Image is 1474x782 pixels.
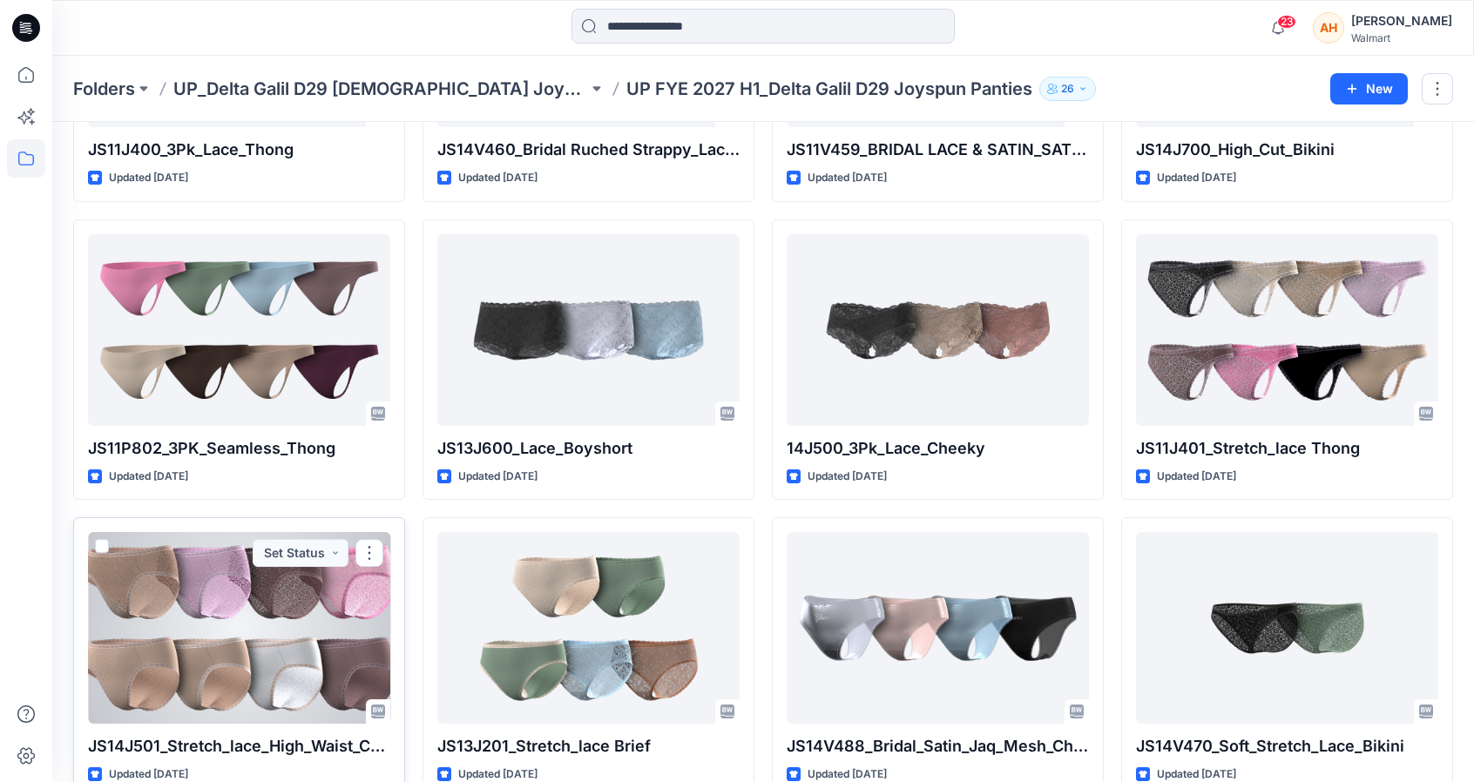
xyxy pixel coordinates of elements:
[1277,15,1296,29] span: 23
[437,234,740,426] a: JS13J600_Lace_Boyshort
[787,532,1089,724] a: JS14V488_Bridal_Satin_Jaq_Mesh_Cheeky
[437,138,740,162] p: JS14V460_Bridal Ruched Strappy_Lace_Cheeky
[1351,10,1452,31] div: [PERSON_NAME]
[787,734,1089,758] p: JS14V488_Bridal_Satin_Jaq_Mesh_Cheeky
[88,234,390,426] a: JS11P802_3PK_Seamless_Thong
[1351,31,1452,44] div: Walmart
[88,138,390,162] p: JS11J400_3Pk_Lace_Thong
[109,169,188,187] p: Updated [DATE]
[1313,12,1344,44] div: AH
[1136,138,1438,162] p: JS14J700_High_Cut_Bikini
[173,77,588,101] a: UP_Delta Galil D29 [DEMOGRAPHIC_DATA] Joyspun Intimates
[458,468,538,486] p: Updated [DATE]
[787,234,1089,426] a: 14J500_3Pk_Lace_Cheeky
[1330,73,1408,104] button: New
[109,468,188,486] p: Updated [DATE]
[1157,468,1236,486] p: Updated [DATE]
[437,532,740,724] a: JS13J201_Stretch_lace Brief
[1136,734,1438,758] p: JS14V470_Soft_Stretch_Lace_Bikini
[1136,436,1438,461] p: JS11J401_Stretch_lace Thong
[437,436,740,461] p: JS13J600_Lace_Boyshort
[808,169,887,187] p: Updated [DATE]
[626,77,1032,101] p: UP FYE 2027 H1_Delta Galil D29 Joyspun Panties
[1157,169,1236,187] p: Updated [DATE]
[88,436,390,461] p: JS11P802_3PK_Seamless_Thong
[73,77,135,101] a: Folders
[458,169,538,187] p: Updated [DATE]
[437,734,740,758] p: JS13J201_Stretch_lace Brief
[1136,532,1438,724] a: JS14V470_Soft_Stretch_Lace_Bikini
[1039,77,1096,101] button: 26
[1061,79,1074,98] p: 26
[787,138,1089,162] p: JS11V459_BRIDAL LACE & SATIN_SATIN THONG
[787,436,1089,461] p: 14J500_3Pk_Lace_Cheeky
[1136,234,1438,426] a: JS11J401_Stretch_lace Thong
[88,532,390,724] a: JS14J501_Stretch_lace_High_Waist_Cheeky
[808,468,887,486] p: Updated [DATE]
[88,734,390,758] p: JS14J501_Stretch_lace_High_Waist_Cheeky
